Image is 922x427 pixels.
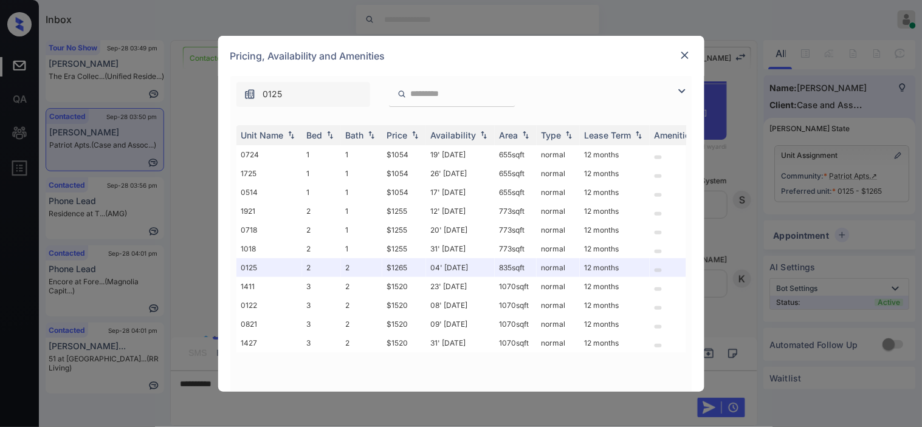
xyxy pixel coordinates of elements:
td: 1070 sqft [495,296,537,315]
td: 12 months [580,296,650,315]
td: 1 [341,239,382,258]
td: $1265 [382,258,426,277]
td: $1255 [382,220,426,239]
td: 3 [302,315,341,333]
div: Lease Term [585,130,631,140]
td: 31' [DATE] [426,239,495,258]
td: normal [537,239,580,258]
td: 12 months [580,239,650,258]
td: 1070 sqft [495,277,537,296]
img: sorting [285,131,297,139]
td: 0724 [236,145,302,164]
img: sorting [520,131,532,139]
img: sorting [324,131,336,139]
td: normal [537,164,580,183]
td: $1255 [382,239,426,258]
td: normal [537,220,580,239]
td: normal [537,333,580,352]
td: 3 [302,296,341,315]
td: 2 [302,220,341,239]
td: 1070 sqft [495,333,537,352]
td: $1054 [382,164,426,183]
td: 2 [302,239,341,258]
td: $1255 [382,202,426,220]
td: $1520 [382,296,426,315]
div: Bed [307,130,323,140]
td: $1054 [382,183,426,202]
td: 19' [DATE] [426,145,495,164]
td: 1 [302,183,341,202]
td: 17' [DATE] [426,183,495,202]
td: 12 months [580,333,650,352]
td: 20' [DATE] [426,220,495,239]
td: 773 sqft [495,220,537,239]
td: 2 [341,258,382,277]
td: 12 months [580,220,650,239]
td: 1070 sqft [495,315,537,333]
td: 04' [DATE] [426,258,495,277]
div: Bath [346,130,364,140]
img: icon-zuma [675,84,689,98]
td: 0125 [236,258,302,277]
td: 12 months [580,145,650,164]
td: 09' [DATE] [426,315,495,333]
td: $1520 [382,277,426,296]
td: 26' [DATE] [426,164,495,183]
td: 1427 [236,333,302,352]
img: sorting [563,131,575,139]
td: 3 [302,333,341,352]
td: normal [537,145,580,164]
td: 2 [302,258,341,277]
td: normal [537,258,580,277]
td: 0122 [236,296,302,315]
td: 2 [341,333,382,352]
td: normal [537,315,580,333]
img: sorting [365,131,377,139]
td: 835 sqft [495,258,537,277]
td: 773 sqft [495,202,537,220]
img: icon-zuma [244,88,256,100]
td: 655 sqft [495,164,537,183]
td: 1 [341,220,382,239]
td: 31' [DATE] [426,333,495,352]
td: 0821 [236,315,302,333]
img: sorting [633,131,645,139]
div: Type [542,130,562,140]
td: 0514 [236,183,302,202]
td: 2 [341,296,382,315]
td: 1921 [236,202,302,220]
td: 1 [341,145,382,164]
td: normal [537,183,580,202]
td: 1 [341,164,382,183]
td: 1411 [236,277,302,296]
td: 12 months [580,277,650,296]
td: normal [537,277,580,296]
img: sorting [478,131,490,139]
td: 1 [341,202,382,220]
div: Availability [431,130,476,140]
td: 12 months [580,183,650,202]
td: 12' [DATE] [426,202,495,220]
td: 1 [302,164,341,183]
td: 2 [341,277,382,296]
td: 1 [341,183,382,202]
td: 12 months [580,202,650,220]
td: 3 [302,277,341,296]
td: $1520 [382,333,426,352]
div: Price [387,130,408,140]
div: Pricing, Availability and Amenities [218,36,704,76]
td: $1054 [382,145,426,164]
td: 1725 [236,164,302,183]
td: normal [537,202,580,220]
td: 23' [DATE] [426,277,495,296]
td: 655 sqft [495,183,537,202]
td: 2 [302,202,341,220]
td: 1 [302,145,341,164]
td: 12 months [580,315,650,333]
td: 655 sqft [495,145,537,164]
td: normal [537,296,580,315]
td: 08' [DATE] [426,296,495,315]
div: Area [500,130,518,140]
img: close [679,49,691,61]
td: 773 sqft [495,239,537,258]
